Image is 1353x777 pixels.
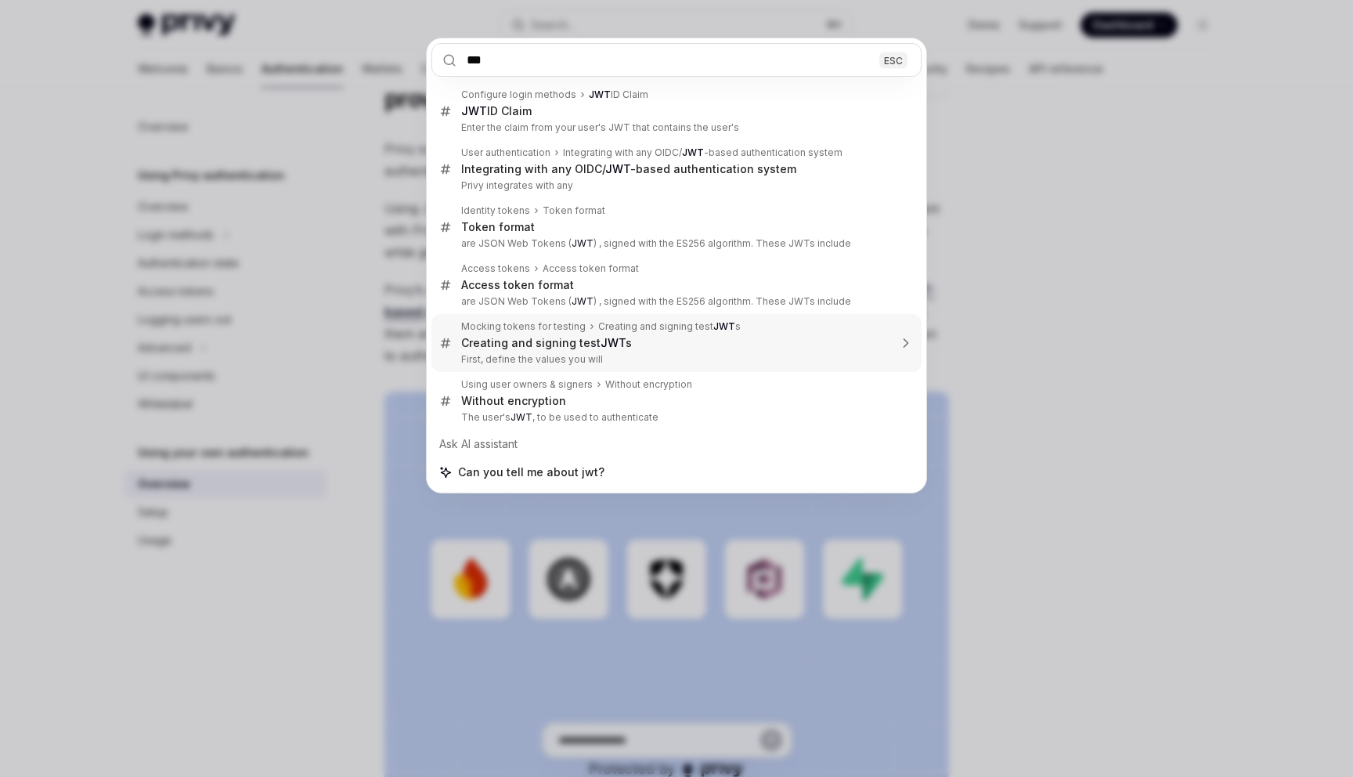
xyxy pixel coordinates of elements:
div: Integrating with any OIDC/ -based authentication system [461,162,796,176]
div: Integrating with any OIDC/ -based authentication system [563,146,842,159]
b: JWT [601,336,626,349]
div: Access token format [461,278,574,292]
p: The user's , to be used to authenticate [461,411,889,424]
div: Without encryption [605,378,692,391]
b: JWT [589,89,611,100]
div: User authentication [461,146,550,159]
div: Creating and signing test s [461,336,632,350]
b: JWT [572,237,594,249]
div: ESC [879,52,907,68]
b: JWT [682,146,704,158]
div: ID Claim [589,89,648,101]
p: Privy integrates with any [461,179,889,192]
b: JWT [572,295,594,307]
div: ID Claim [461,104,532,118]
p: are JSON Web Tokens ( ) , signed with the ES256 algorithm. These JWTs include [461,295,889,308]
b: JWT [461,104,487,117]
div: Mocking tokens for testing [461,320,586,333]
p: Enter the claim from your user's JWT that contains the user's [461,121,889,134]
div: Access tokens [461,262,530,275]
div: Creating and signing test s [598,320,741,333]
span: Can you tell me about jwt? [458,464,604,480]
b: JWT [511,411,532,423]
p: First, define the values you will [461,353,889,366]
div: Without encryption [461,394,566,408]
div: Token format [461,220,535,234]
p: are JSON Web Tokens ( ) , signed with the ES256 algorithm. These JWTs include [461,237,889,250]
b: JWT [605,162,630,175]
div: Ask AI assistant [431,430,922,458]
div: Access token format [543,262,639,275]
div: Configure login methods [461,89,576,101]
div: Token format [543,204,605,217]
div: Using user owners & signers [461,378,593,391]
b: JWT [713,320,735,332]
div: Identity tokens [461,204,530,217]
